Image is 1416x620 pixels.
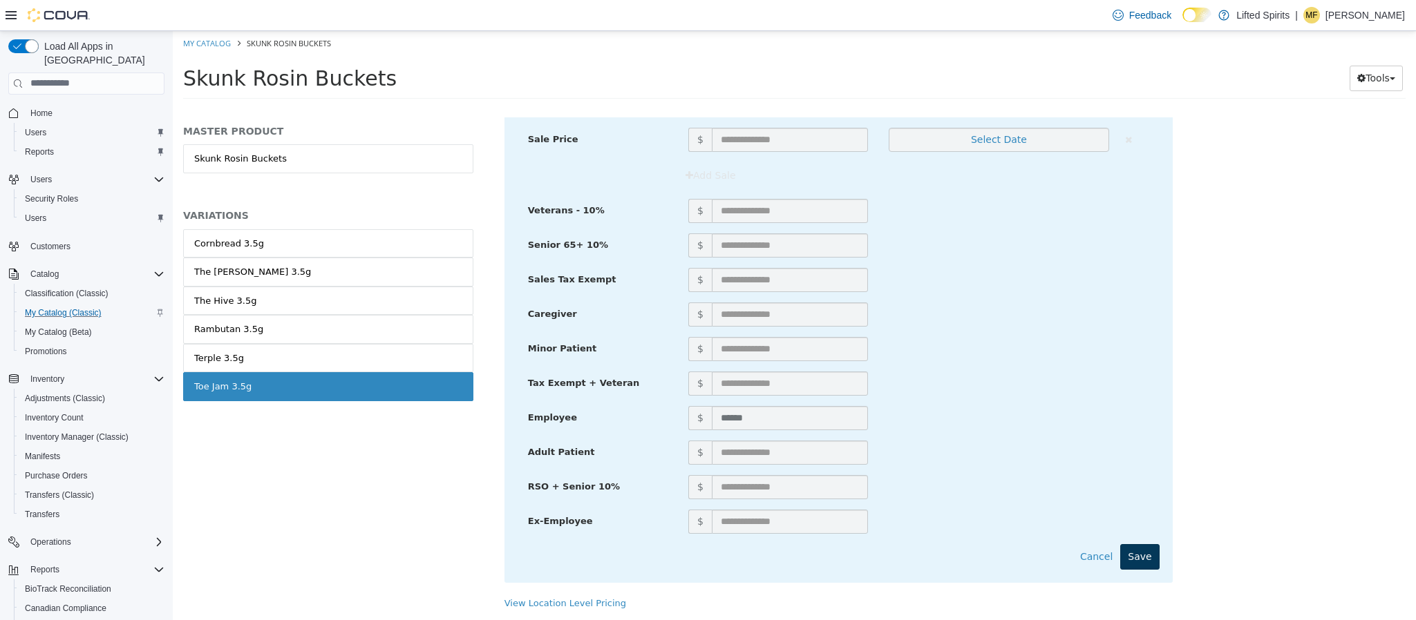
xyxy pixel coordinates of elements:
span: $ [516,168,539,192]
span: Classification (Classic) [25,288,108,299]
button: Cancel [900,513,947,539]
a: Users [19,210,52,226]
a: Canadian Compliance [19,600,112,617]
span: Adjustments (Classic) [19,390,164,407]
button: Classification (Classic) [14,284,170,303]
a: My Catalog [10,7,58,17]
a: My Catalog (Beta) [19,324,97,340]
button: Select Date [716,97,936,121]
h5: VARIATIONS [10,178,301,191]
button: Manifests [14,447,170,466]
span: Inventory Manager (Classic) [25,432,129,443]
a: View Location Level Pricing [332,567,453,577]
span: $ [516,97,539,121]
span: Operations [25,534,164,550]
div: Cornbread 3.5g [21,206,91,220]
a: Classification (Classic) [19,285,114,302]
button: Customers [3,236,170,256]
span: Minor Patient [355,312,424,322]
button: Users [25,171,57,188]
span: Catalog [25,266,164,282]
span: MF [1305,7,1317,23]
span: $ [516,271,539,296]
p: | [1295,7,1298,23]
span: Transfers (Classic) [19,487,164,503]
button: Security Roles [14,189,170,209]
span: Customers [25,238,164,255]
button: Inventory [25,371,70,387]
span: Senior 65+ 10% [355,209,435,219]
button: My Catalog (Classic) [14,303,170,322]
span: Manifests [25,451,60,462]
span: Transfers [25,509,59,520]
button: Home [3,103,170,123]
span: Employee [355,381,404,391]
span: $ [516,478,539,503]
span: Promotions [19,343,164,360]
span: Inventory Manager (Classic) [19,429,164,445]
a: Transfers (Classic) [19,487,100,503]
div: Toe Jam 3.5g [21,349,79,362]
a: BioTrack Reconciliation [19,581,117,597]
button: Transfers (Classic) [14,485,170,505]
span: Adult Patient [355,416,422,426]
a: Home [25,105,58,122]
span: Veterans - 10% [355,174,432,184]
button: Promotions [14,342,170,361]
button: Add Sale [505,132,571,157]
span: Reports [19,144,164,160]
button: Inventory Manager (Classic) [14,427,170,447]
span: $ [516,375,539,399]
div: Terple 3.5g [21,320,71,334]
button: Transfers [14,505,170,524]
span: Inventory [30,374,64,385]
span: Purchase Orders [25,470,88,481]
span: Users [30,174,52,185]
button: Users [14,123,170,142]
span: Ex-Employee [355,485,420,495]
a: Adjustments (Classic) [19,390,111,407]
button: Reports [25,561,65,578]
span: Reports [30,564,59,575]
a: Promotions [19,343,73,360]
span: Reports [25,146,54,157]
span: Tax Exempt + Veteran [355,347,467,357]
button: Tools [1177,35,1230,60]
span: Transfers [19,506,164,523]
a: Transfers [19,506,65,523]
span: $ [516,306,539,330]
span: Inventory Count [25,412,84,423]
button: Operations [3,532,170,552]
span: Load All Apps in [GEOGRAPHIC_DATA] [39,39,164,67]
span: $ [516,409,539,434]
a: Manifests [19,448,66,465]
button: Purchase Orders [14,466,170,485]
span: Inventory [25,371,164,387]
a: Users [19,124,52,141]
span: Users [25,171,164,188]
span: Users [19,210,164,226]
a: Security Roles [19,191,84,207]
span: Canadian Compliance [25,603,106,614]
button: Users [14,209,170,228]
div: The [PERSON_NAME] 3.5g [21,234,138,248]
span: Catalog [30,269,59,280]
button: Catalog [25,266,64,282]
span: My Catalog (Beta) [25,327,92,338]
span: Skunk Rosin Buckets [74,7,158,17]
h5: MASTER PRODUCT [10,94,301,106]
span: Purchase Orders [19,467,164,484]
div: Matt Fallaschek [1303,7,1320,23]
span: Feedback [1129,8,1171,22]
p: Lifted Spirits [1236,7,1290,23]
div: The Hive 3.5g [21,263,84,277]
a: Inventory Count [19,409,89,426]
a: Inventory Manager (Classic) [19,429,134,445]
button: Catalog [3,264,170,284]
span: Transfers (Classic) [25,490,94,501]
button: Inventory Count [14,408,170,427]
span: Home [25,104,164,122]
span: BioTrack Reconciliation [25,583,111,594]
a: Purchase Orders [19,467,93,484]
button: My Catalog (Beta) [14,322,170,342]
